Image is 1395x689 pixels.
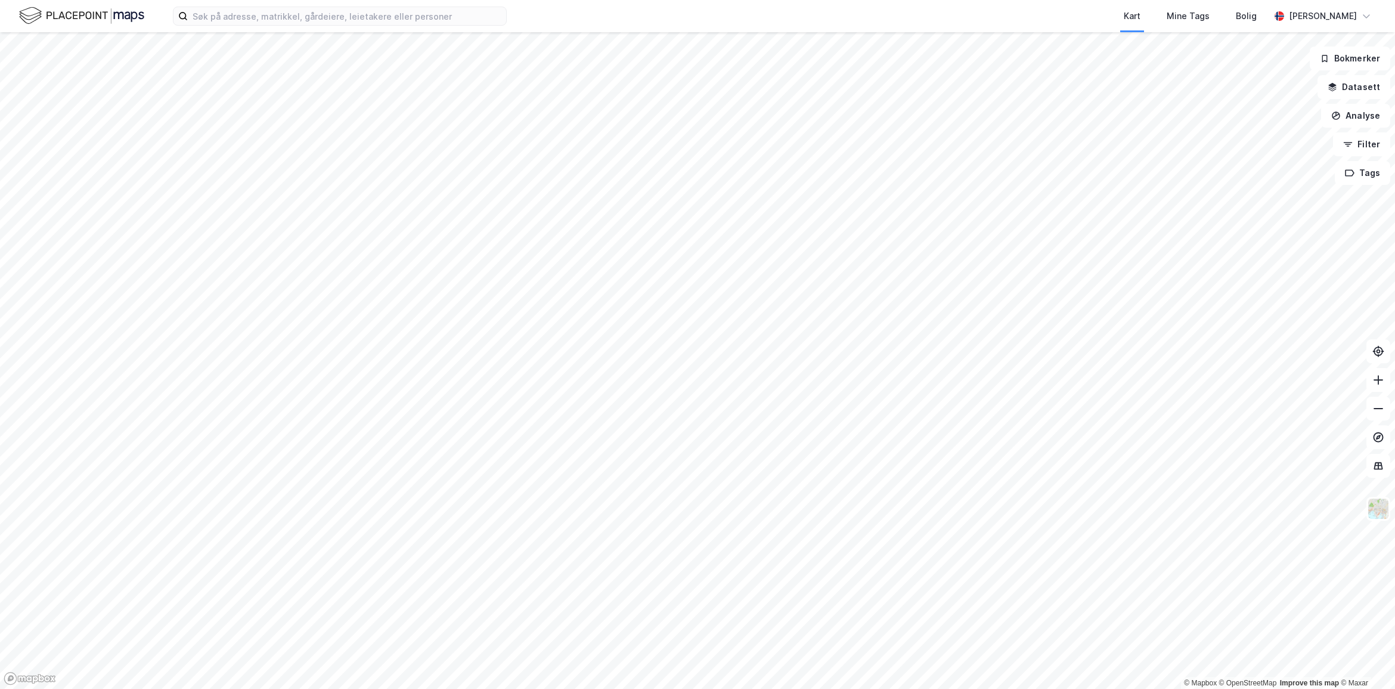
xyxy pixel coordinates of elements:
a: Mapbox homepage [4,672,56,685]
div: Mine Tags [1167,9,1210,23]
a: OpenStreetMap [1219,679,1277,687]
div: Kontrollprogram for chat [1335,632,1395,689]
button: Filter [1333,132,1390,156]
img: Z [1367,498,1390,520]
img: logo.f888ab2527a4732fd821a326f86c7f29.svg [19,5,144,26]
div: Bolig [1236,9,1257,23]
iframe: Chat Widget [1335,632,1395,689]
button: Bokmerker [1310,47,1390,70]
button: Tags [1335,161,1390,185]
a: Improve this map [1280,679,1339,687]
div: Kart [1124,9,1140,23]
button: Datasett [1317,75,1390,99]
input: Søk på adresse, matrikkel, gårdeiere, leietakere eller personer [188,7,506,25]
button: Analyse [1321,104,1390,128]
a: Mapbox [1184,679,1217,687]
div: [PERSON_NAME] [1289,9,1357,23]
